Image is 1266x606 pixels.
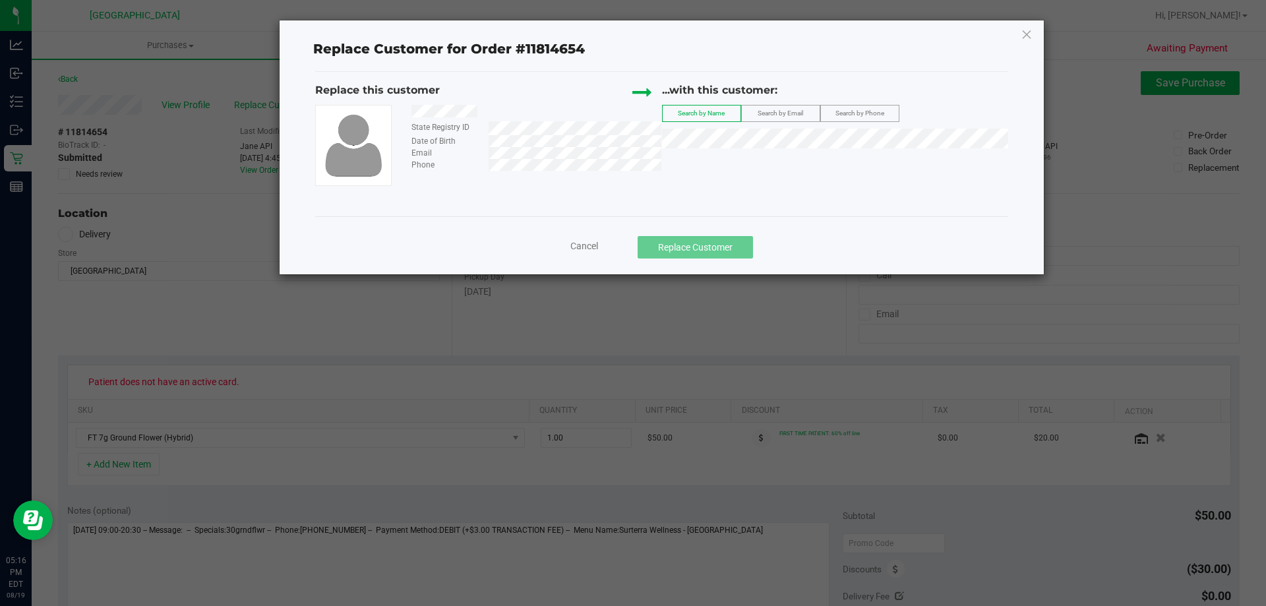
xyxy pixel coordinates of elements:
img: user-icon.png [318,111,388,180]
span: Search by Phone [835,109,884,117]
span: Replace Customer for Order #11814654 [305,38,593,61]
iframe: Resource center [13,500,53,540]
div: Email [402,147,488,159]
div: State Registry ID [402,121,488,133]
div: Phone [402,159,488,171]
div: Date of Birth [402,135,488,147]
span: Search by Name [678,109,725,117]
button: Replace Customer [638,236,753,258]
span: Cancel [570,241,598,251]
span: Replace this customer [315,84,440,96]
span: ...with this customer: [662,84,777,96]
span: Search by Email [758,109,803,117]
